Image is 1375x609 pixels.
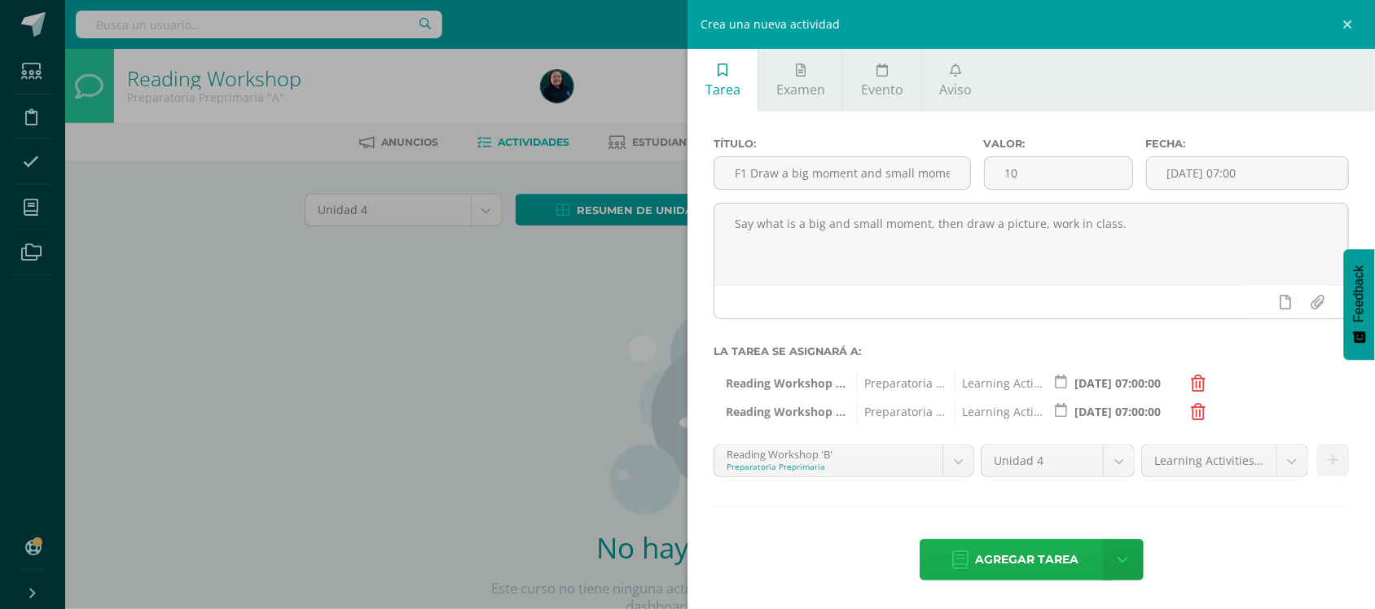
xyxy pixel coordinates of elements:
span: Preparatoria Preprimaria [857,371,946,396]
a: Aviso [922,49,990,112]
span: Unidad 4 [994,445,1091,476]
button: Feedback - Mostrar encuesta [1344,249,1375,360]
span: Learning Activities (70.0pts) [1154,445,1264,476]
div: Preparatoria Preprimaria [727,461,930,472]
span: Tarea [705,81,740,99]
a: Unidad 4 [982,445,1134,476]
input: Puntos máximos [985,157,1132,189]
label: Título: [714,138,971,150]
span: Reading Workshop 'B' [726,400,848,424]
span: Preparatoria Preprimaria [857,400,946,424]
span: Agregar tarea [976,540,1079,580]
a: Learning Activities (70.0pts) [1142,445,1307,476]
span: Learning Activities (70.0pts) [955,371,1043,396]
a: Reading Workshop 'B'Preparatoria Preprimaria [714,445,973,476]
span: Feedback [1352,265,1367,322]
span: Evento [861,81,903,99]
input: Título [714,157,970,189]
label: Fecha: [1146,138,1349,150]
span: Learning Activities (70.0pts) [955,400,1043,424]
label: Valor: [984,138,1133,150]
label: La tarea se asignará a: [714,345,1349,357]
span: Examen [776,81,825,99]
span: Reading Workshop 'A' [726,371,848,396]
a: Tarea [687,49,758,112]
input: Fecha de entrega [1147,157,1348,189]
div: Reading Workshop 'B' [727,445,930,461]
span: Aviso [939,81,972,99]
a: Examen [758,49,842,112]
a: Evento [843,49,920,112]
